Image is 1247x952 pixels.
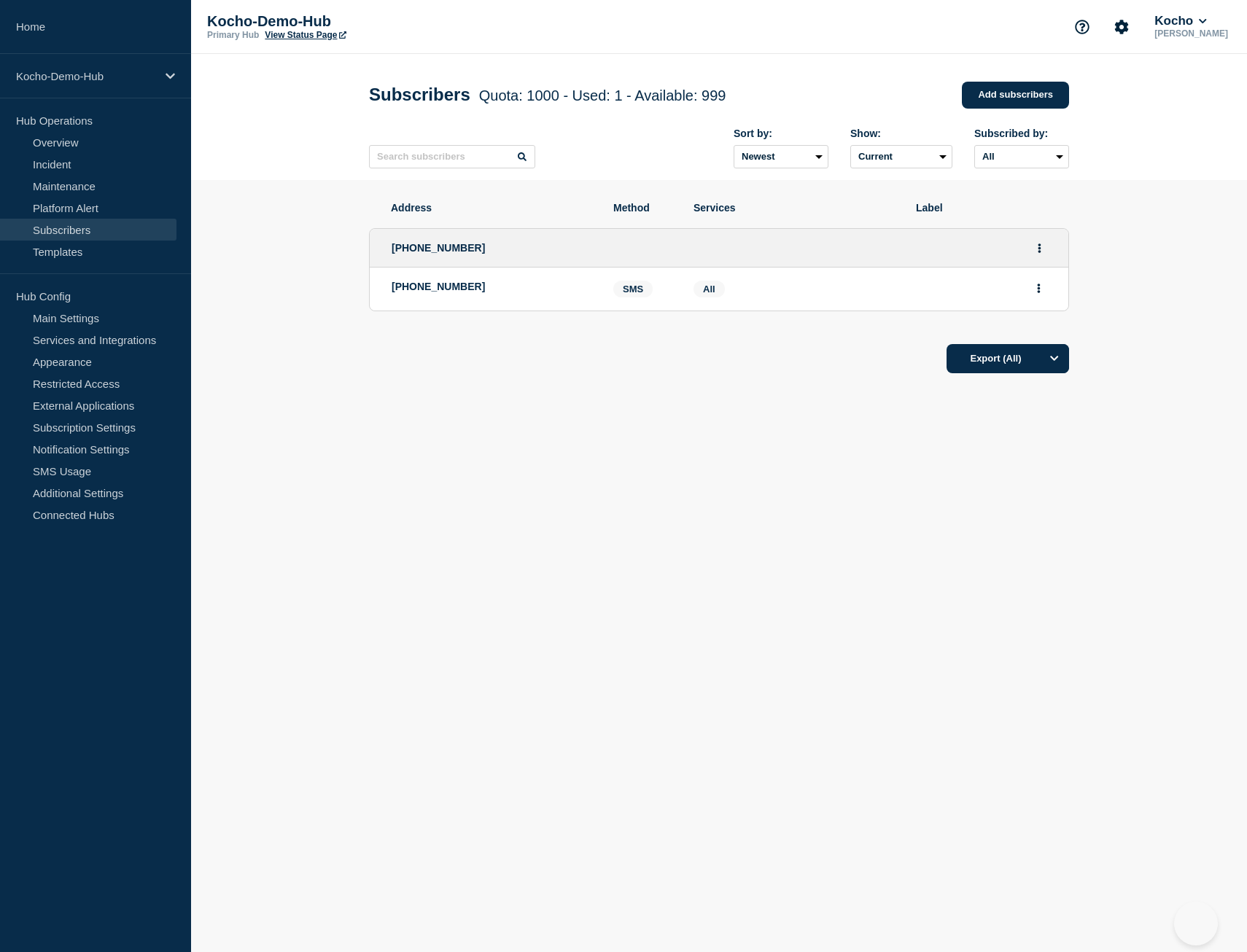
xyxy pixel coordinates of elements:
[207,13,499,30] p: Kocho-Demo-Hub
[734,128,828,139] div: Sort by:
[1151,14,1209,28] button: Kocho
[479,87,726,104] span: Quota: 1000 - Used: 1 - Available: 999
[369,85,726,105] h1: Subscribers
[974,128,1069,139] div: Subscribed by:
[207,30,259,40] p: Primary Hub
[16,70,156,82] p: Kocho-Demo-Hub
[947,344,1069,373] button: Export (All)
[392,242,485,254] span: [PHONE_NUMBER]
[613,281,653,297] span: SMS
[265,30,346,40] a: View Status Page
[850,128,952,139] div: Show:
[916,202,1047,214] span: Label
[1067,12,1098,42] button: Support
[1040,344,1069,373] button: Options
[391,202,591,214] span: Address
[974,145,1069,168] select: Subscribed by
[1030,277,1048,300] button: Actions
[962,82,1069,109] a: Add subscribers
[1030,237,1049,260] button: Actions
[392,281,591,292] p: [PHONE_NUMBER]
[703,284,715,294] span: All
[734,145,828,168] select: Sort by
[850,145,952,168] select: Deleted
[1151,28,1231,39] p: [PERSON_NAME]
[1174,902,1218,945] iframe: Help Scout Beacon - Open
[694,202,894,214] span: Services
[1106,12,1137,42] button: Account settings
[369,145,535,168] input: Search subscribers
[613,202,672,214] span: Method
